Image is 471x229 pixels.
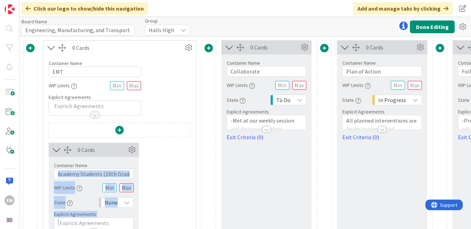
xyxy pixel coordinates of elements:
[105,198,118,207] span: None
[227,60,260,66] label: Container Name
[342,133,422,141] a: Exit Criteria (0)
[342,94,361,106] div: State
[110,81,124,90] input: Min
[227,94,245,106] div: State
[408,81,422,90] input: Max
[353,2,453,15] div: Add and manage tabs by clicking
[103,183,117,192] input: Min
[49,60,82,66] label: Container Name
[276,95,290,105] span: To Do
[227,66,306,77] input: Add container name...
[342,60,376,66] label: Container Name
[22,18,47,25] label: Board Name
[231,117,302,133] p: -Met at our weekly session and discussed student
[227,79,255,92] div: WIP Limits
[292,81,306,90] input: Max
[22,2,148,15] div: Click our logo to show/hide this navigation
[49,79,77,92] div: WIP Limits
[72,43,183,52] div: 0 Cards
[78,146,127,154] div: 0 Cards
[54,211,96,217] span: Explicit Agreements
[49,66,141,77] input: Add container name...
[54,181,82,194] div: WIP Limits
[5,4,14,14] img: Visit kanbanzone.com
[410,20,455,33] button: Done Editing
[342,79,371,92] div: WIP Limits
[15,1,32,10] span: Support
[54,169,134,179] input: Add container name...
[5,215,14,225] img: avatar
[250,43,299,52] div: 0 Cards
[149,25,174,35] span: Halls High
[378,95,406,105] span: In Progress
[5,195,14,205] div: EW
[54,162,87,169] label: Container Name
[391,81,405,90] input: Min
[127,81,141,90] input: Max
[346,117,418,133] p: All planned interventions are being implemented.
[227,108,269,115] span: Explicit Agreements
[342,108,385,115] span: Explicit Agreements
[275,81,289,90] input: Min
[366,43,415,52] div: 0 Cards
[227,133,306,141] a: Exit Criteria (0)
[120,183,134,192] input: Max
[342,66,422,77] input: Add container name...
[49,94,91,100] span: Explicit Agreements
[145,18,158,23] span: Group
[54,196,73,209] div: State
